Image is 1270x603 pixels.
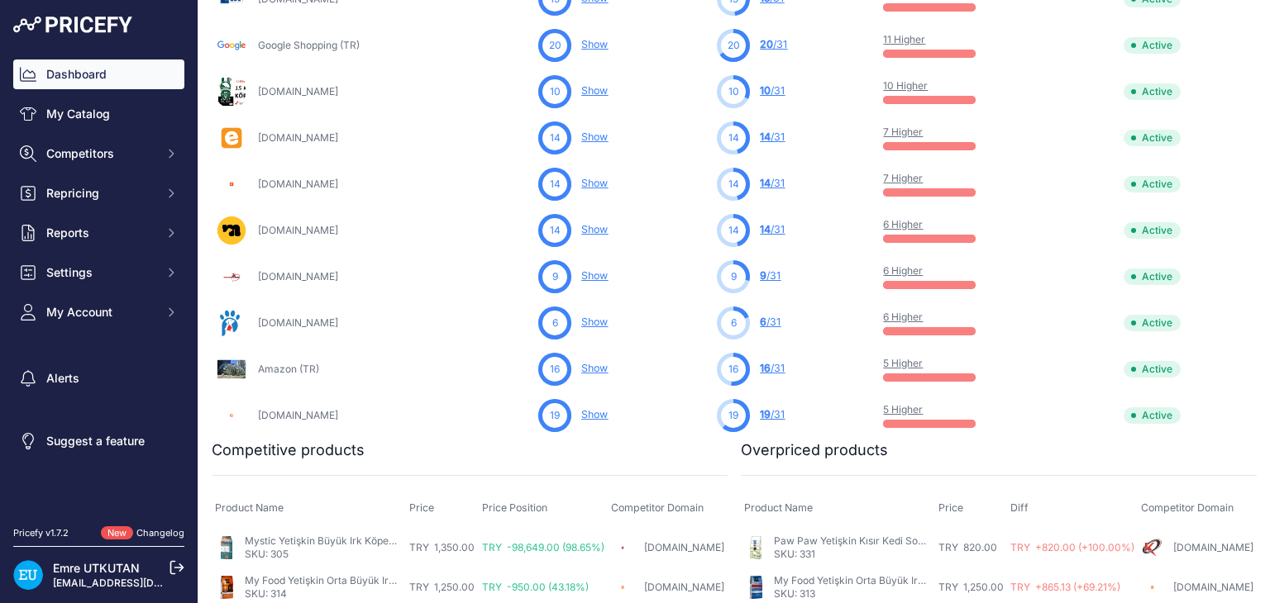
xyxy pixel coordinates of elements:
a: Show [581,177,608,189]
a: [DOMAIN_NAME] [1173,581,1253,593]
span: 14 [760,177,771,189]
a: Show [581,38,608,50]
a: 6 Higher [883,311,923,323]
span: 16 [728,362,738,377]
a: 16/31 [760,362,785,374]
span: Competitor Domain [611,501,704,514]
a: 10 Higher [883,79,928,92]
button: Reports [13,218,184,248]
a: Google Shopping (TR) [258,39,360,51]
span: Price [409,501,434,514]
a: Amazon (TR) [258,363,319,375]
h2: Overpriced products [741,439,888,462]
span: TRY 1,250.00 [409,581,475,593]
a: [DOMAIN_NAME] [644,581,724,593]
span: Price [938,501,963,514]
span: Product Name [744,501,813,514]
img: Pricefy Logo [13,17,132,33]
a: [DOMAIN_NAME] [258,178,338,190]
span: 10 [550,84,561,99]
a: [EMAIL_ADDRESS][DOMAIN_NAME] [53,577,226,589]
button: Repricing [13,178,184,208]
span: TRY -950.00 (43.18%) [482,581,589,593]
span: 14 [760,223,771,235]
span: 14 [760,131,771,143]
a: [DOMAIN_NAME] [258,131,338,144]
div: Pricefy v1.7.2 [13,526,69,540]
a: Mystic Yetişkin Büyük Irk Köpek Kuzu Pirinç 15 Kg [245,534,478,547]
a: My Food Yetişkin Orta Büyük Irk Köpek Somon 12 Kg [245,574,489,586]
nav: Sidebar [13,59,184,506]
button: Competitors [13,139,184,169]
a: Show [581,408,608,420]
span: 10 [760,84,771,97]
p: SKU: 331 [774,548,932,561]
a: Suggest a feature [13,426,184,456]
a: [DOMAIN_NAME] [258,270,338,283]
a: Changelog [136,527,184,539]
span: Active [1124,176,1181,192]
span: 19 [760,408,771,420]
a: Alerts [13,363,184,393]
span: 14 [728,223,739,238]
span: Competitors [46,145,155,162]
span: TRY 820.00 [938,541,997,553]
span: New [101,526,133,540]
a: Dashboard [13,59,184,89]
span: Active [1124,130,1181,146]
button: My Account [13,297,184,327]
span: 19 [728,408,738,423]
button: Settings [13,258,184,287]
span: 14 [550,131,561,145]
p: SKU: 305 [245,548,403,561]
a: Show [581,223,608,235]
a: [DOMAIN_NAME] [258,316,338,329]
span: 9 [731,269,737,284]
a: 19/31 [760,408,785,420]
span: Settings [46,264,155,281]
span: TRY +820.00 (+100.00%) [1010,541,1134,553]
a: 5 Higher [883,357,923,369]
a: [DOMAIN_NAME] [258,224,338,236]
span: Reports [46,225,155,241]
span: Active [1124,268,1181,285]
a: 14/31 [760,223,785,235]
a: 6/31 [760,316,781,328]
a: Emre UTKUTAN [53,561,140,575]
span: TRY 1,350.00 [409,541,475,553]
span: 6 [760,316,766,328]
a: 20/31 [760,38,787,50]
a: 9/31 [760,269,781,282]
a: Show [581,316,608,328]
span: Competitor Domain [1141,501,1234,514]
span: 20 [549,38,561,53]
span: Price Position [482,501,547,514]
span: Repricing [46,185,155,202]
span: 14 [728,177,739,192]
a: [DOMAIN_NAME] [258,85,338,97]
h2: Competitive products [212,439,365,462]
a: 7 Higher [883,172,923,184]
a: 6 Higher [883,264,923,277]
a: Show [581,131,608,143]
span: Active [1124,222,1181,239]
span: 6 [552,316,558,330]
span: Diff [1010,501,1029,514]
span: TRY 1,250.00 [938,581,1004,593]
a: 7 Higher [883,126,923,138]
a: 14/31 [760,177,785,189]
a: Show [581,269,608,282]
a: [DOMAIN_NAME] [644,541,724,553]
span: 9 [552,269,558,284]
a: 11 Higher [883,33,925,45]
a: 5 Higher [883,403,923,415]
span: 14 [728,131,739,145]
a: Show [581,362,608,374]
span: 6 [731,316,737,330]
span: My Account [46,304,155,320]
span: Active [1124,315,1181,331]
a: [DOMAIN_NAME] [1173,541,1253,553]
span: 16 [550,362,560,377]
span: 14 [550,177,561,192]
span: 14 [550,223,561,238]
